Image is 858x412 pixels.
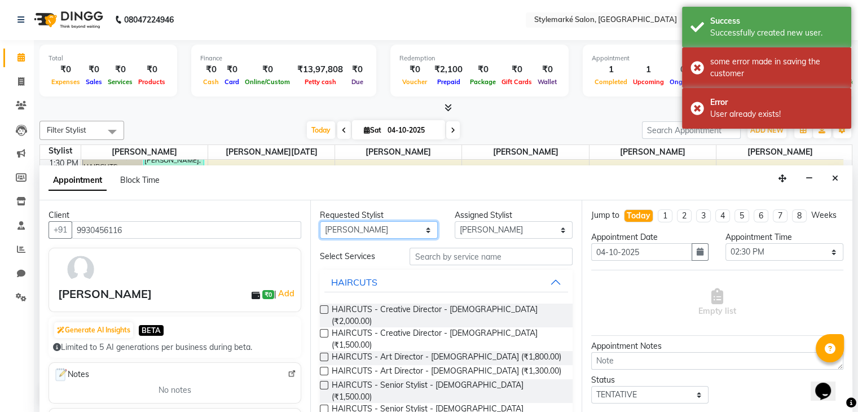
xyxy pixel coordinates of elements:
span: [PERSON_NAME] [716,145,843,159]
span: Due [349,78,366,86]
span: Sales [83,78,105,86]
span: Cash [200,78,222,86]
li: 2 [677,209,692,222]
span: Ongoing [667,78,699,86]
span: ⁠[PERSON_NAME][DATE] [208,145,335,159]
li: 7 [773,209,787,222]
span: [PERSON_NAME] [81,145,208,159]
li: 6 [754,209,768,222]
div: Jump to [591,209,619,221]
img: avatar [64,253,97,286]
span: HAIRCUTS - Senior Stylist - [DEMOGRAPHIC_DATA] (₹1,500.00) [332,379,563,403]
span: Prepaid [434,78,463,86]
span: Today [307,121,335,139]
span: Block Time [120,175,160,185]
li: 5 [734,209,749,222]
b: 08047224946 [124,4,174,36]
div: 1 [630,63,667,76]
div: ₹13,97,808 [293,63,347,76]
span: Gift Cards [499,78,535,86]
span: [PERSON_NAME] [335,145,461,159]
div: Finance [200,54,367,63]
span: Products [135,78,168,86]
span: [PERSON_NAME] [589,145,716,159]
a: Add [276,287,296,300]
div: Assigned Stylist [455,209,573,221]
span: Wallet [535,78,560,86]
div: ₹0 [499,63,535,76]
span: HAIRCUTS - Art Director - [DEMOGRAPHIC_DATA] (₹1,800.00) [332,351,561,365]
input: Search by Name/Mobile/Email/Code [72,221,301,239]
div: [PERSON_NAME] [58,286,152,303]
div: ₹0 [49,63,83,76]
span: Expenses [49,78,83,86]
li: 3 [696,209,711,222]
span: Services [105,78,135,86]
div: Error [710,97,843,108]
span: Sat [361,126,384,134]
div: ₹0 [105,63,135,76]
span: ₹0 [262,290,274,299]
span: HAIRCUTS - Creative Director - [DEMOGRAPHIC_DATA] (₹2,000.00) [332,304,563,327]
div: 1 [592,63,630,76]
input: Search Appointment [642,121,741,139]
span: Card [222,78,242,86]
div: ₹0 [222,63,242,76]
button: ADD NEW [747,122,786,138]
div: Status [591,374,709,386]
div: some error made in saving the customer [710,56,843,80]
span: Voucher [399,78,430,86]
span: HAIRCUTS - Creative Director - [DEMOGRAPHIC_DATA] (₹1,500.00) [332,327,563,351]
input: yyyy-mm-dd [591,243,693,261]
div: Stylist [40,145,81,157]
button: Generate AI Insights [54,322,133,338]
div: ₹0 [135,63,168,76]
span: Upcoming [630,78,667,86]
div: Limited to 5 AI generations per business during beta. [53,341,297,353]
div: Requested Stylist [320,209,438,221]
span: Filter Stylist [47,125,86,134]
span: Empty list [698,288,736,317]
span: Completed [592,78,630,86]
input: Search by service name [410,248,572,265]
span: Petty cash [302,78,339,86]
div: Weeks [811,209,837,221]
span: Appointment [49,170,107,191]
div: Appointment Date [591,231,709,243]
li: 4 [715,209,730,222]
button: +91 [49,221,72,239]
img: logo [29,4,106,36]
div: HAIRCUTS [331,275,377,289]
span: BETA [139,325,164,336]
span: ⁠[PERSON_NAME] [462,145,588,159]
div: ₹0 [242,63,293,76]
div: Successfully created new user. [710,27,843,39]
div: 0 [667,63,699,76]
div: Today [627,210,650,222]
div: ₹2,100 [430,63,467,76]
button: HAIRCUTS [324,272,567,292]
div: Appointment Notes [591,340,843,352]
div: Client [49,209,301,221]
div: Appointment Time [725,231,843,243]
div: ₹0 [200,63,222,76]
li: 8 [792,209,807,222]
div: ₹0 [467,63,499,76]
div: Select Services [311,251,401,262]
div: ₹0 [83,63,105,76]
button: Close [827,170,843,187]
div: Redemption [399,54,560,63]
span: Package [467,78,499,86]
input: 2025-10-04 [384,122,441,139]
div: Appointment [592,54,732,63]
div: Total [49,54,168,63]
div: Success [710,15,843,27]
span: No notes [159,384,191,396]
div: ₹0 [535,63,560,76]
div: ₹0 [347,63,367,76]
span: Notes [54,367,89,382]
li: 1 [658,209,672,222]
div: 1:30 PM [47,157,81,169]
span: ADD NEW [750,126,784,134]
span: Online/Custom [242,78,293,86]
